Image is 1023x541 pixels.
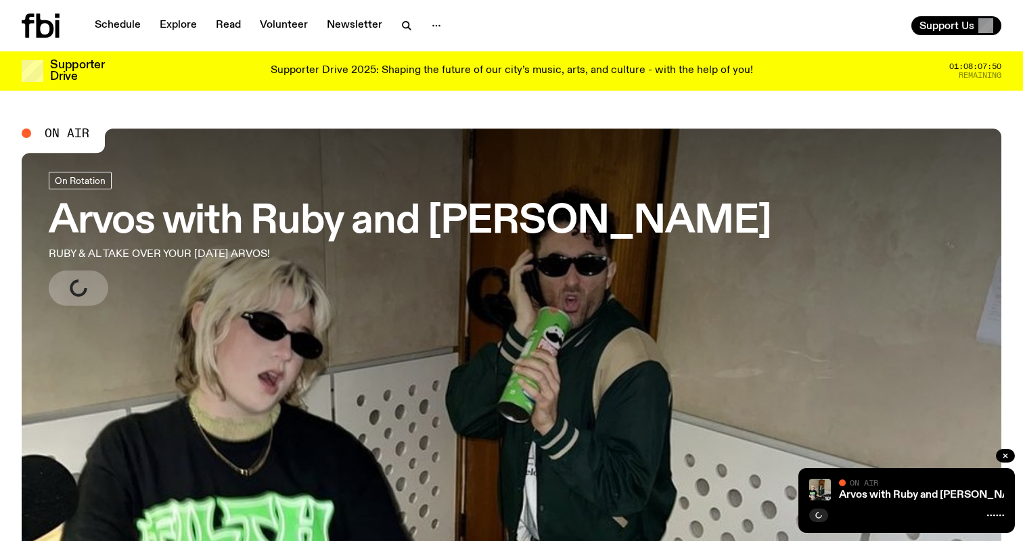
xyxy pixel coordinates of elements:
[919,20,974,32] span: Support Us
[45,127,89,139] span: On Air
[49,172,771,306] a: Arvos with Ruby and [PERSON_NAME]RUBY & AL TAKE OVER YOUR [DATE] ARVOS!
[208,16,249,35] a: Read
[55,175,106,185] span: On Rotation
[87,16,149,35] a: Schedule
[50,60,104,83] h3: Supporter Drive
[319,16,390,35] a: Newsletter
[152,16,205,35] a: Explore
[49,172,112,189] a: On Rotation
[49,203,771,241] h3: Arvos with Ruby and [PERSON_NAME]
[959,72,1001,79] span: Remaining
[49,246,395,262] p: RUBY & AL TAKE OVER YOUR [DATE] ARVOS!
[911,16,1001,35] button: Support Us
[850,478,878,487] span: On Air
[809,479,831,500] img: Ruby wears a Collarbones t shirt and pretends to play the DJ decks, Al sings into a pringles can....
[949,63,1001,70] span: 01:08:07:50
[252,16,316,35] a: Volunteer
[271,65,753,77] p: Supporter Drive 2025: Shaping the future of our city’s music, arts, and culture - with the help o...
